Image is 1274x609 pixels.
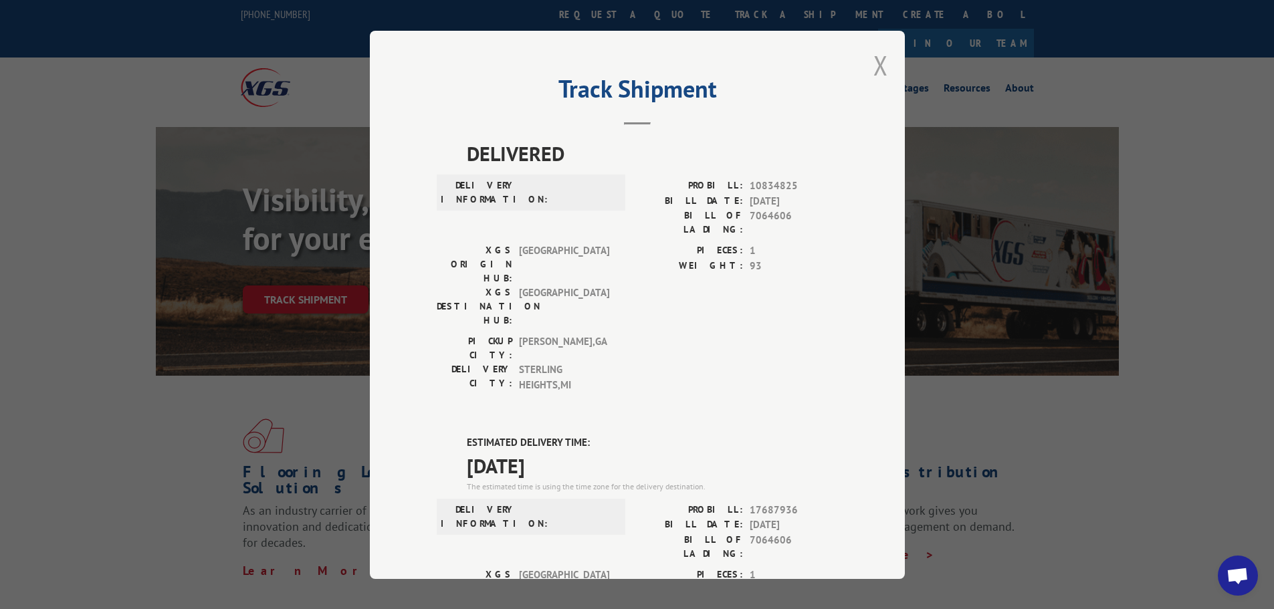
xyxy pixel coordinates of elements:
[637,532,743,560] label: BILL OF LADING:
[441,178,516,207] label: DELIVERY INFORMATION:
[637,209,743,237] label: BILL OF LADING:
[637,258,743,273] label: WEIGHT:
[750,193,838,209] span: [DATE]
[750,178,838,194] span: 10834825
[437,334,512,362] label: PICKUP CITY:
[750,502,838,517] span: 17687936
[519,567,609,609] span: [GEOGRAPHIC_DATA]
[437,362,512,392] label: DELIVERY CITY:
[519,362,609,392] span: STERLING HEIGHTS , MI
[637,193,743,209] label: BILL DATE:
[441,502,516,530] label: DELIVERY INFORMATION:
[467,138,838,168] span: DELIVERED
[467,435,838,451] label: ESTIMATED DELIVERY TIME:
[519,243,609,285] span: [GEOGRAPHIC_DATA]
[437,243,512,285] label: XGS ORIGIN HUB:
[750,532,838,560] span: 7064606
[750,567,838,582] span: 1
[519,334,609,362] span: [PERSON_NAME] , GA
[637,243,743,259] label: PIECES:
[750,517,838,533] span: [DATE]
[637,178,743,194] label: PROBILL:
[750,258,838,273] span: 93
[437,285,512,328] label: XGS DESTINATION HUB:
[637,502,743,517] label: PROBILL:
[519,285,609,328] span: [GEOGRAPHIC_DATA]
[437,80,838,105] h2: Track Shipment
[750,209,838,237] span: 7064606
[637,567,743,582] label: PIECES:
[467,450,838,480] span: [DATE]
[750,243,838,259] span: 1
[1218,556,1258,596] div: Open chat
[467,480,838,492] div: The estimated time is using the time zone for the delivery destination.
[873,47,888,83] button: Close modal
[437,567,512,609] label: XGS ORIGIN HUB:
[637,517,743,533] label: BILL DATE:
